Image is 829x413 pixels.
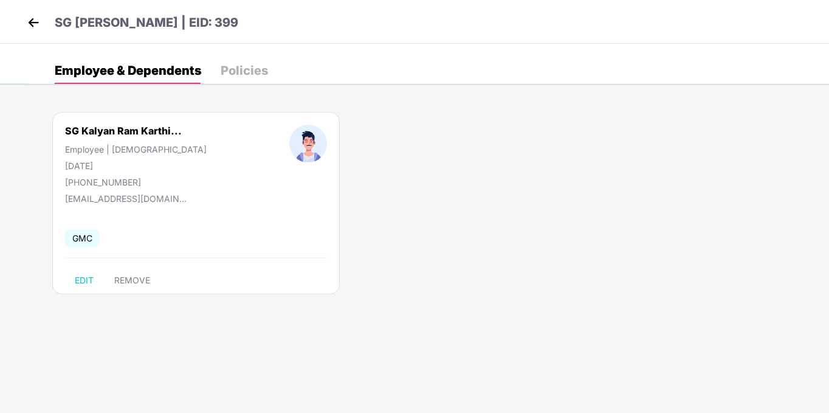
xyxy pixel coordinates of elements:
div: [PHONE_NUMBER] [65,177,207,187]
div: SG Kalyan Ram Karthi... [65,125,182,137]
span: REMOVE [114,276,150,285]
p: SG [PERSON_NAME] | EID: 399 [55,13,238,32]
img: back [24,13,43,32]
div: [DATE] [65,161,207,171]
button: REMOVE [105,271,160,290]
div: Employee & Dependents [55,64,201,77]
div: Policies [221,64,268,77]
span: EDIT [75,276,94,285]
div: [EMAIL_ADDRESS][DOMAIN_NAME] [65,193,187,204]
button: EDIT [65,271,103,290]
img: profileImage [289,125,327,162]
div: Employee | [DEMOGRAPHIC_DATA] [65,144,207,154]
span: GMC [65,229,100,247]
